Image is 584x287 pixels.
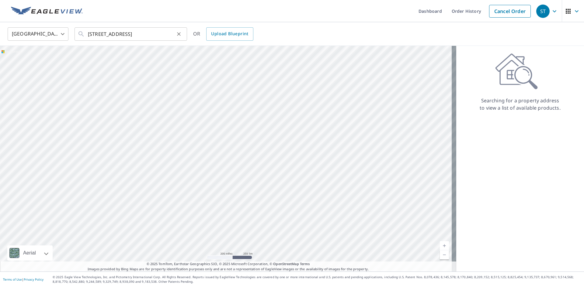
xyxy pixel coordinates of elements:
[3,277,22,282] a: Terms of Use
[7,245,53,261] div: Aerial
[300,261,310,266] a: Terms
[3,278,43,281] p: |
[440,241,449,250] a: Current Level 5, Zoom In
[479,97,561,111] p: Searching for a property address to view a list of available products.
[147,261,310,267] span: © 2025 TomTom, Earthstar Geographics SIO, © 2025 Microsoft Corporation, ©
[193,27,253,41] div: OR
[88,26,175,43] input: Search by address or latitude-longitude
[175,30,183,38] button: Clear
[24,277,43,282] a: Privacy Policy
[8,26,68,43] div: [GEOGRAPHIC_DATA]
[489,5,531,18] a: Cancel Order
[440,250,449,259] a: Current Level 5, Zoom Out
[273,261,299,266] a: OpenStreetMap
[21,245,38,261] div: Aerial
[211,30,248,38] span: Upload Blueprint
[536,5,550,18] div: ST
[11,7,83,16] img: EV Logo
[53,275,581,284] p: © 2025 Eagle View Technologies, Inc. and Pictometry International Corp. All Rights Reserved. Repo...
[206,27,253,41] a: Upload Blueprint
